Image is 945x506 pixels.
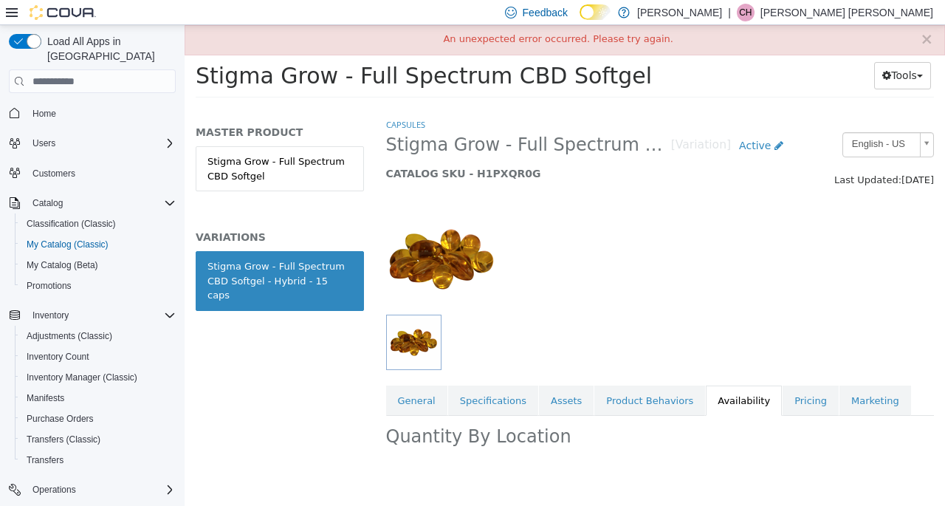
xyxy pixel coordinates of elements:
[521,360,597,392] a: Availability
[202,109,487,131] span: Stigma Grow - Full Spectrum CBD Softgel - Hybrid - 15 caps
[21,236,176,253] span: My Catalog (Classic)
[410,360,520,392] a: Product Behaviors
[11,205,179,219] h5: VARIATIONS
[21,451,176,469] span: Transfers
[27,307,176,324] span: Inventory
[27,105,62,123] a: Home
[27,372,137,383] span: Inventory Manager (Classic)
[11,121,179,166] a: Stigma Grow - Full Spectrum CBD Softgel
[27,307,75,324] button: Inventory
[202,179,312,290] img: 150
[21,215,122,233] a: Classification (Classic)
[650,149,717,160] span: Last Updated:
[655,360,726,392] a: Marketing
[735,7,749,22] button: ×
[27,392,64,404] span: Manifests
[30,5,96,20] img: Cova
[3,133,182,154] button: Users
[580,20,580,21] span: Dark Mode
[21,256,104,274] a: My Catalog (Beta)
[27,164,176,182] span: Customers
[21,215,176,233] span: Classification (Classic)
[202,94,241,105] a: Capsules
[27,434,100,445] span: Transfers (Classic)
[27,351,89,363] span: Inventory Count
[202,142,607,155] h5: CATALOG SKU - H1PXQR0G
[15,326,182,346] button: Adjustments (Classic)
[32,137,55,149] span: Users
[3,102,182,123] button: Home
[3,305,182,326] button: Inventory
[21,431,176,448] span: Transfers (Classic)
[27,413,94,425] span: Purchase Orders
[27,280,72,292] span: Promotions
[21,369,143,386] a: Inventory Manager (Classic)
[580,4,611,20] input: Dark Mode
[27,481,176,499] span: Operations
[27,134,61,152] button: Users
[21,431,106,448] a: Transfers (Classic)
[717,149,749,160] span: [DATE]
[21,410,176,428] span: Purchase Orders
[3,479,182,500] button: Operations
[523,5,568,20] span: Feedback
[32,197,63,209] span: Catalog
[21,277,78,295] a: Promotions
[27,259,98,271] span: My Catalog (Beta)
[15,429,182,450] button: Transfers (Classic)
[32,484,76,496] span: Operations
[202,360,263,392] a: General
[27,454,63,466] span: Transfers
[21,277,176,295] span: Promotions
[487,114,546,126] small: [Variation]
[658,107,749,132] a: English - US
[21,348,176,366] span: Inventory Count
[27,194,69,212] button: Catalog
[21,236,114,253] a: My Catalog (Classic)
[41,34,176,64] span: Load All Apps in [GEOGRAPHIC_DATA]
[737,4,755,21] div: Connor Horvath
[21,348,95,366] a: Inventory Count
[354,360,409,392] a: Assets
[15,367,182,388] button: Inventory Manager (Classic)
[27,481,82,499] button: Operations
[27,218,116,230] span: Classification (Classic)
[23,234,168,278] div: Stigma Grow - Full Spectrum CBD Softgel - Hybrid - 15 caps
[15,388,182,408] button: Manifests
[21,389,70,407] a: Manifests
[11,38,467,64] span: Stigma Grow - Full Spectrum CBD Softgel
[15,450,182,471] button: Transfers
[21,451,69,469] a: Transfers
[690,37,746,64] button: Tools
[598,360,654,392] a: Pricing
[21,410,100,428] a: Purchase Orders
[21,327,176,345] span: Adjustments (Classic)
[15,408,182,429] button: Purchase Orders
[15,276,182,296] button: Promotions
[554,114,586,126] span: Active
[15,346,182,367] button: Inventory Count
[15,234,182,255] button: My Catalog (Classic)
[21,369,176,386] span: Inventory Manager (Classic)
[32,108,56,120] span: Home
[32,310,69,321] span: Inventory
[27,194,176,212] span: Catalog
[21,389,176,407] span: Manifests
[21,327,118,345] a: Adjustments (Classic)
[27,134,176,152] span: Users
[659,108,729,131] span: English - US
[21,256,176,274] span: My Catalog (Beta)
[637,4,722,21] p: [PERSON_NAME]
[27,239,109,250] span: My Catalog (Classic)
[27,165,81,182] a: Customers
[27,103,176,122] span: Home
[15,213,182,234] button: Classification (Classic)
[264,360,354,392] a: Specifications
[15,255,182,276] button: My Catalog (Beta)
[739,4,752,21] span: CH
[11,100,179,114] h5: MASTER PRODUCT
[3,193,182,213] button: Catalog
[728,4,731,21] p: |
[27,330,112,342] span: Adjustments (Classic)
[32,168,75,180] span: Customers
